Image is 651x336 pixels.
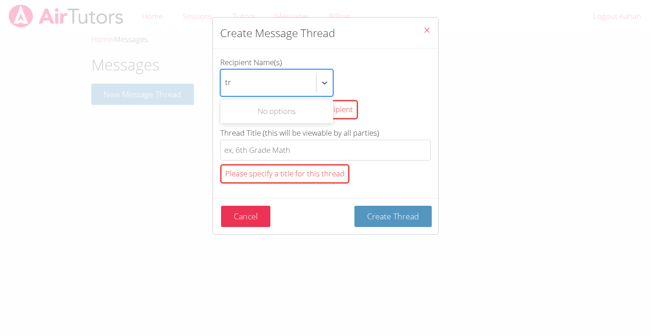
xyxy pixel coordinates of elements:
input: Recipient Name(s)You must select at least one recipient [225,72,231,93]
button: Create Thread [354,206,432,227]
span: Thread Title (this will be viewable by all parties) [220,128,379,138]
span: Create Thread [367,211,419,222]
button: Cancel [221,206,270,227]
span: Recipient Name(s) [220,57,282,67]
input: Thread Title (this will be viewable by all parties)Please specify a title for this thread [220,140,431,161]
div: No options [220,101,333,122]
h2: Create Message Thread [220,25,335,41]
div: Please specify a title for this thread [220,164,349,184]
button: Close [416,18,438,45]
